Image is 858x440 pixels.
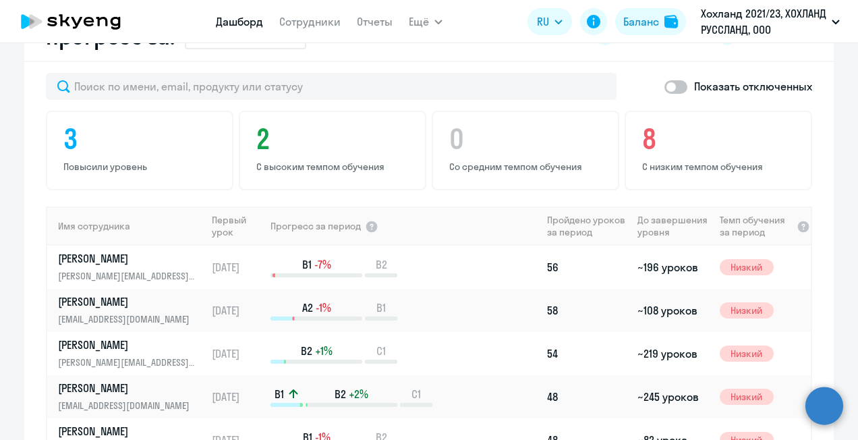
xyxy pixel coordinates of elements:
p: [PERSON_NAME] [58,424,197,439]
p: Хохланд 2021/23, ХОХЛАНД РУССЛАНД, ООО [701,5,826,38]
span: Низкий [720,259,774,275]
p: [PERSON_NAME] [58,251,197,266]
th: Имя сотрудника [47,207,206,246]
button: RU [527,8,572,35]
td: ~219 уроков [632,332,714,375]
td: [DATE] [206,246,269,289]
button: Хохланд 2021/23, ХОХЛАНД РУССЛАНД, ООО [694,5,847,38]
span: C1 [411,387,421,402]
span: B1 [376,300,386,315]
p: [PERSON_NAME] [58,381,197,395]
span: B1 [275,387,284,402]
td: [DATE] [206,332,269,375]
span: Прогресс за период [270,220,361,232]
span: B2 [335,387,346,402]
td: ~196 уроков [632,246,714,289]
button: Ещё [409,8,442,35]
td: 54 [542,332,632,375]
span: RU [537,13,549,30]
span: -7% [314,257,331,272]
span: A2 [302,300,313,315]
h4: 3 [63,123,220,155]
td: [DATE] [206,289,269,332]
a: Сотрудники [279,15,341,28]
span: Низкий [720,302,774,319]
p: С низким темпом обучения [642,161,799,173]
span: +1% [315,343,333,358]
td: 58 [542,289,632,332]
span: Низкий [720,346,774,362]
div: Баланс [623,13,659,30]
span: -1% [316,300,331,315]
span: B1 [302,257,312,272]
a: [PERSON_NAME][EMAIL_ADDRESS][DOMAIN_NAME] [58,381,206,413]
p: [PERSON_NAME] [58,294,197,309]
span: B2 [376,257,387,272]
span: C1 [376,343,386,358]
h4: 2 [256,123,413,155]
span: Низкий [720,389,774,405]
th: До завершения уровня [632,207,714,246]
p: [EMAIL_ADDRESS][DOMAIN_NAME] [58,312,197,327]
span: B2 [301,343,312,358]
a: [PERSON_NAME][PERSON_NAME][EMAIL_ADDRESS][DOMAIN_NAME] [58,251,206,283]
a: Отчеты [357,15,393,28]
img: balance [664,15,678,28]
h4: 8 [642,123,799,155]
p: [PERSON_NAME][EMAIL_ADDRESS][DOMAIN_NAME] [58,355,197,370]
p: Показать отключенных [694,78,812,94]
span: Темп обучения за период [720,214,793,238]
td: 48 [542,375,632,418]
p: С высоким темпом обучения [256,161,413,173]
td: ~245 уроков [632,375,714,418]
button: Балансbalance [615,8,686,35]
span: Ещё [409,13,429,30]
a: [PERSON_NAME][PERSON_NAME][EMAIL_ADDRESS][DOMAIN_NAME] [58,337,206,370]
p: [PERSON_NAME] [58,337,197,352]
a: Дашборд [216,15,263,28]
td: [DATE] [206,375,269,418]
p: [PERSON_NAME][EMAIL_ADDRESS][DOMAIN_NAME] [58,269,197,283]
td: 56 [542,246,632,289]
td: ~108 уроков [632,289,714,332]
p: Повысили уровень [63,161,220,173]
th: Пройдено уроков за период [542,207,632,246]
input: Поиск по имени, email, продукту или статусу [46,73,617,100]
a: [PERSON_NAME][EMAIL_ADDRESS][DOMAIN_NAME] [58,294,206,327]
p: [EMAIL_ADDRESS][DOMAIN_NAME] [58,398,197,413]
th: Первый урок [206,207,269,246]
span: +2% [349,387,368,402]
